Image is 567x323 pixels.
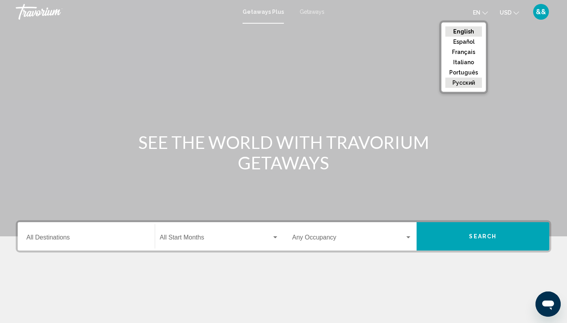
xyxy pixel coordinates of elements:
[531,4,551,20] button: User Menu
[417,222,550,251] button: Search
[535,291,561,317] iframe: Кнопка запуска окна обмена сообщениями
[445,57,482,67] button: Italiano
[536,8,546,16] span: &&
[18,222,549,251] div: Search widget
[500,7,519,18] button: Change currency
[300,9,324,15] a: Getaways
[445,47,482,57] button: Français
[445,37,482,47] button: Español
[500,9,511,16] span: USD
[136,132,431,173] h1: SEE THE WORLD WITH TRAVORIUM GETAWAYS
[469,234,497,240] span: Search
[16,4,235,20] a: Travorium
[473,7,488,18] button: Change language
[445,78,482,88] button: русский
[445,67,482,78] button: Português
[445,26,482,37] button: English
[243,9,284,15] a: Getaways Plus
[473,9,480,16] span: en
